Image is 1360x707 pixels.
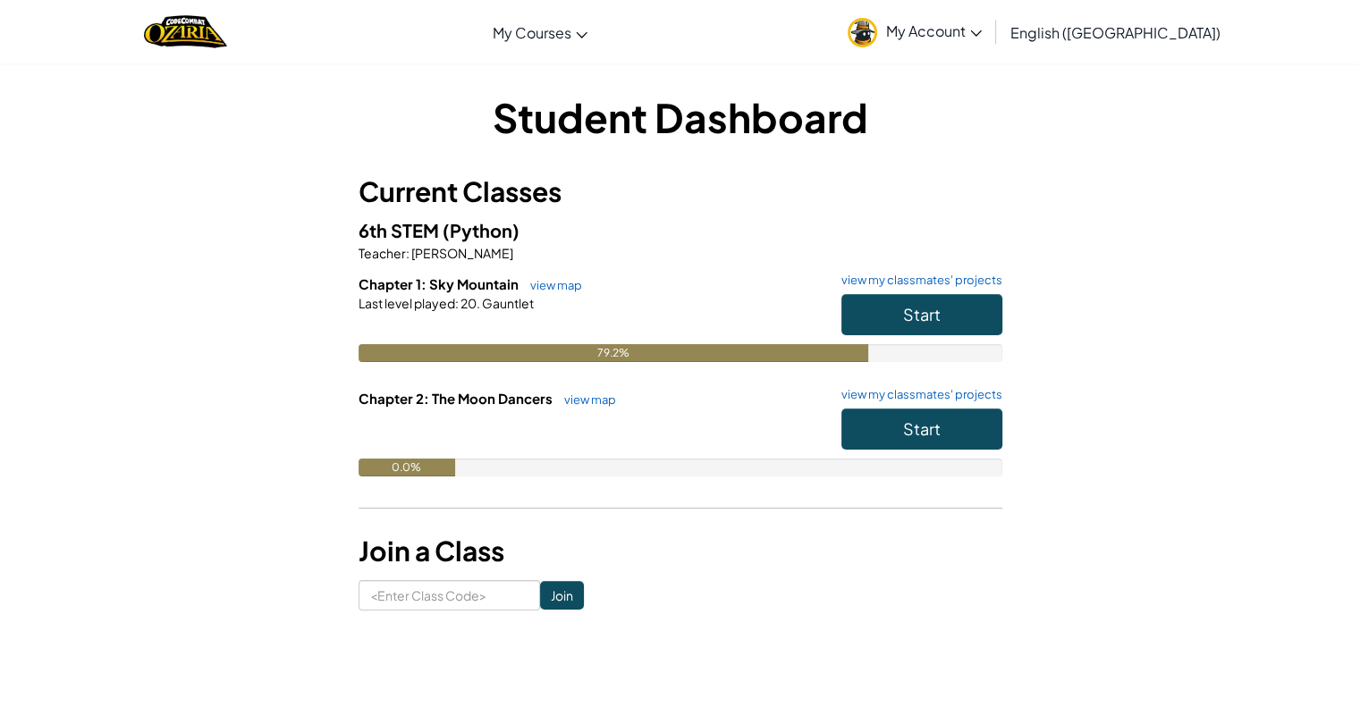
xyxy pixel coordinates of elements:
[359,344,868,362] div: 79.2%
[455,295,459,311] span: :
[521,278,582,292] a: view map
[839,4,991,60] a: My Account
[903,418,941,439] span: Start
[1010,23,1221,42] span: English ([GEOGRAPHIC_DATA])
[841,294,1002,335] button: Start
[493,23,571,42] span: My Courses
[359,459,455,476] div: 0.0%
[555,392,616,407] a: view map
[484,8,596,56] a: My Courses
[359,580,540,610] input: <Enter Class Code>
[1001,8,1229,56] a: English ([GEOGRAPHIC_DATA])
[359,245,406,261] span: Teacher
[359,89,1002,145] h1: Student Dashboard
[848,18,877,47] img: avatar
[459,295,480,311] span: 20.
[359,295,455,311] span: Last level played
[443,219,520,241] span: (Python)
[540,581,584,610] input: Join
[359,219,443,241] span: 6th STEM
[832,274,1002,286] a: view my classmates' projects
[886,21,982,40] span: My Account
[359,390,555,407] span: Chapter 2: The Moon Dancers
[903,304,941,324] span: Start
[359,172,1002,212] h3: Current Classes
[359,531,1002,571] h3: Join a Class
[406,245,410,261] span: :
[480,295,534,311] span: Gauntlet
[832,389,1002,400] a: view my classmates' projects
[841,408,1002,450] button: Start
[359,275,521,292] span: Chapter 1: Sky Mountain
[144,13,227,50] img: Home
[144,13,227,50] a: Ozaria by CodeCombat logo
[410,245,513,261] span: [PERSON_NAME]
